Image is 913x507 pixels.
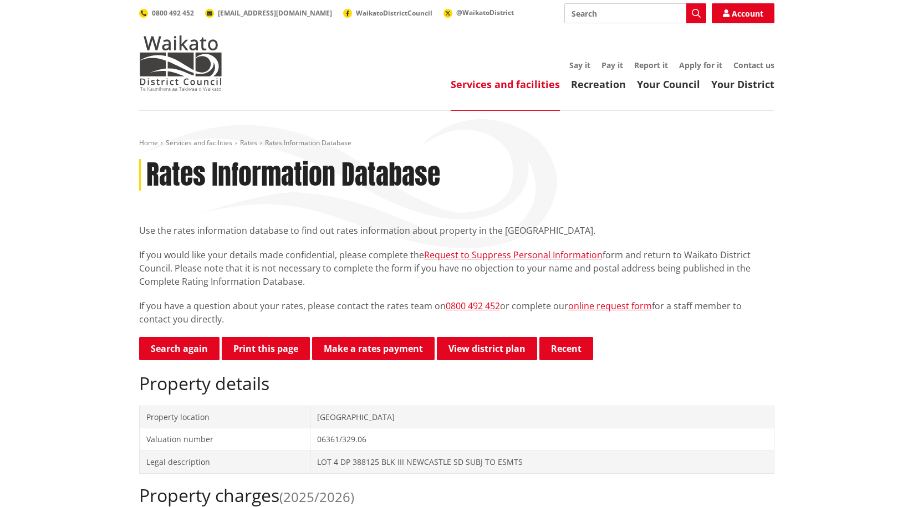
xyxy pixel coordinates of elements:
h1: Rates Information Database [146,159,440,191]
h2: Property details [139,373,774,394]
td: [GEOGRAPHIC_DATA] [310,406,774,428]
a: Services and facilities [451,78,560,91]
input: Search input [564,3,706,23]
a: Services and facilities [166,138,232,147]
a: Apply for it [679,60,722,70]
p: If you would like your details made confidential, please complete the form and return to Waikato ... [139,248,774,288]
button: Recent [539,337,593,360]
a: Your Council [637,78,700,91]
a: Make a rates payment [312,337,435,360]
span: [EMAIL_ADDRESS][DOMAIN_NAME] [218,8,332,18]
a: Say it [569,60,590,70]
button: Print this page [222,337,310,360]
a: WaikatoDistrictCouncil [343,8,432,18]
td: Legal description [139,450,310,473]
a: Report it [634,60,668,70]
a: View district plan [437,337,537,360]
h2: Property charges [139,485,774,506]
a: Account [712,3,774,23]
a: Contact us [733,60,774,70]
span: Rates Information Database [265,138,351,147]
p: Use the rates information database to find out rates information about property in the [GEOGRAPHI... [139,224,774,237]
a: 0800 492 452 [446,300,500,312]
td: Valuation number [139,428,310,451]
td: Property location [139,406,310,428]
a: Request to Suppress Personal Information [424,249,603,261]
img: Waikato District Council - Te Kaunihera aa Takiwaa o Waikato [139,35,222,91]
a: Search again [139,337,220,360]
a: Pay it [601,60,623,70]
td: 06361/329.06 [310,428,774,451]
td: LOT 4 DP 388125 BLK III NEWCASTLE SD SUBJ TO ESMTS [310,450,774,473]
a: Your District [711,78,774,91]
a: online request form [568,300,652,312]
a: @WaikatoDistrict [443,8,514,17]
nav: breadcrumb [139,139,774,148]
span: WaikatoDistrictCouncil [356,8,432,18]
a: [EMAIL_ADDRESS][DOMAIN_NAME] [205,8,332,18]
a: Rates [240,138,257,147]
span: 0800 492 452 [152,8,194,18]
span: @WaikatoDistrict [456,8,514,17]
a: Home [139,138,158,147]
p: If you have a question about your rates, please contact the rates team on or complete our for a s... [139,299,774,326]
a: Recreation [571,78,626,91]
span: (2025/2026) [279,488,354,506]
a: 0800 492 452 [139,8,194,18]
